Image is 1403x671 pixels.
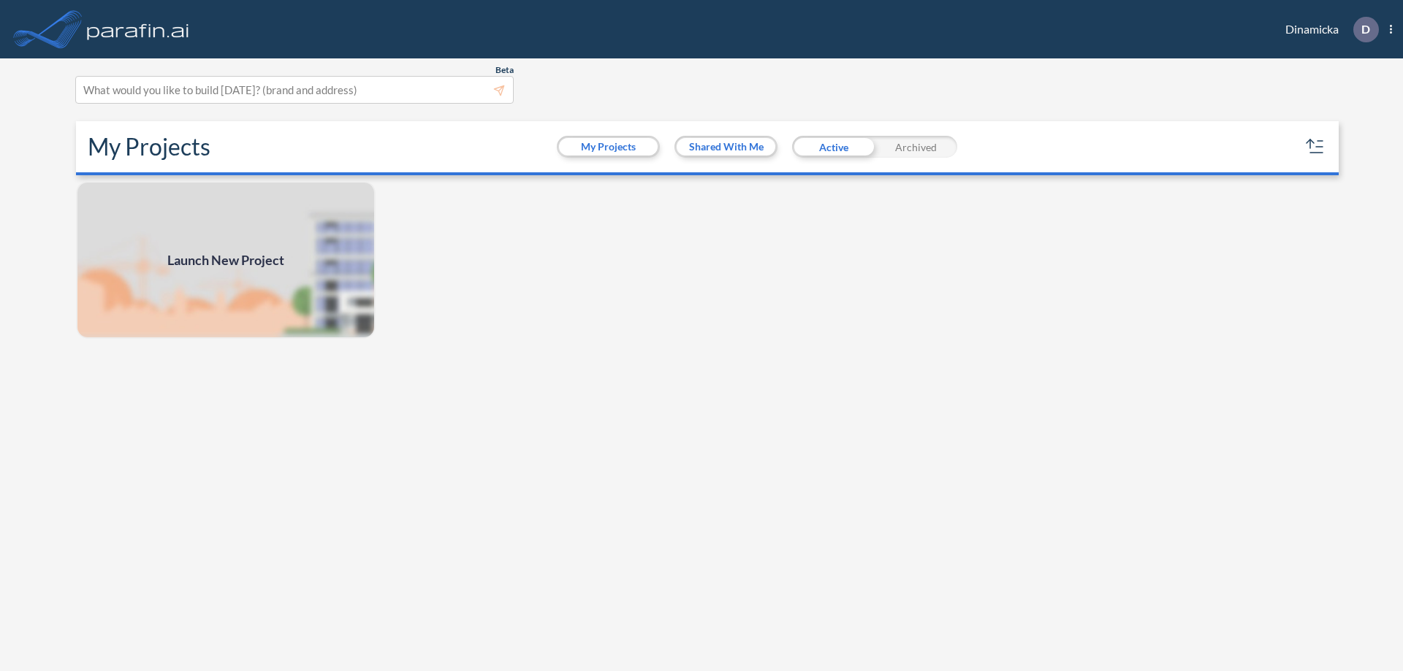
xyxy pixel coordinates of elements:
[495,64,514,76] span: Beta
[792,136,875,158] div: Active
[167,250,284,270] span: Launch New Project
[677,138,775,156] button: Shared With Me
[1361,23,1370,36] p: D
[88,133,210,161] h2: My Projects
[1263,17,1392,42] div: Dinamicka
[559,138,658,156] button: My Projects
[76,181,376,339] img: add
[1304,135,1327,158] button: sort
[875,136,957,158] div: Archived
[84,15,192,44] img: logo
[76,181,376,339] a: Launch New Project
